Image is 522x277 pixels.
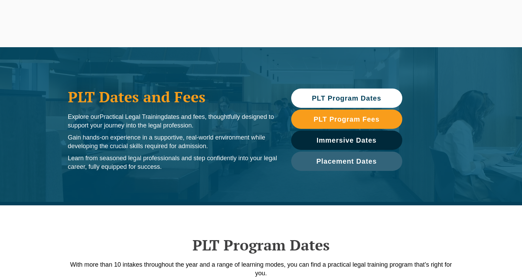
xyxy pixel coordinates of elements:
p: Explore our dates and fees, thoughtfully designed to support your journey into the legal profession. [68,113,277,130]
a: Placement Dates [291,152,402,171]
span: Placement Dates [316,158,377,165]
p: Learn from seasoned legal professionals and step confidently into your legal career, fully equipp... [68,154,277,171]
h1: PLT Dates and Fees [68,88,277,105]
a: PLT Program Dates [291,89,402,108]
a: Immersive Dates [291,131,402,150]
span: Immersive Dates [317,137,377,144]
a: PLT Program Fees [291,110,402,129]
p: Gain hands-on experience in a supportive, real-world environment while developing the crucial ski... [68,133,277,151]
span: Practical Legal Training [100,113,164,120]
span: PLT Program Dates [312,95,381,102]
h2: PLT Program Dates [65,236,458,254]
span: PLT Program Fees [314,116,380,123]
